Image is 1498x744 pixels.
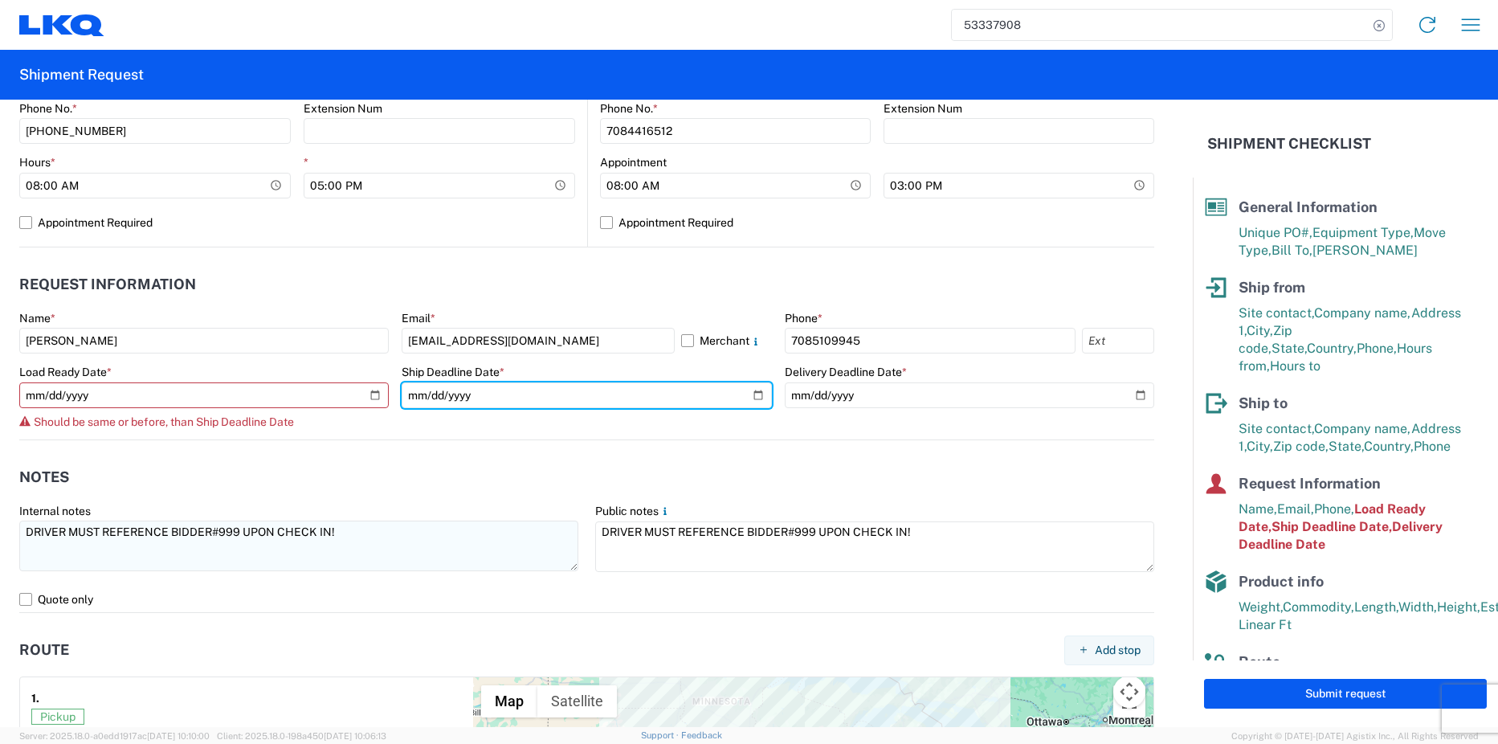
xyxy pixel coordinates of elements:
[1239,394,1288,411] span: Ship to
[1239,475,1381,492] span: Request Information
[595,504,671,518] label: Public notes
[1314,305,1411,321] span: Company name,
[19,65,144,84] h2: Shipment Request
[1239,599,1283,615] span: Weight,
[1283,599,1354,615] span: Commodity,
[19,101,77,116] label: Phone No.
[1064,636,1154,665] button: Add stop
[785,365,907,379] label: Delivery Deadline Date
[19,311,55,325] label: Name
[1271,519,1392,534] span: Ship Deadline Date,
[1239,501,1277,517] span: Name,
[785,311,822,325] label: Phone
[31,709,84,725] span: Pickup
[1314,501,1354,517] span: Phone,
[19,642,69,658] h2: Route
[34,415,294,428] span: Should be same or before, than Ship Deadline Date
[304,101,382,116] label: Extension Num
[1273,439,1329,454] span: Zip code,
[1247,439,1273,454] span: City,
[1239,653,1280,670] span: Route
[952,10,1368,40] input: Shipment, tracking or reference number
[1398,599,1437,615] span: Width,
[1231,729,1479,743] span: Copyright © [DATE]-[DATE] Agistix Inc., All Rights Reserved
[1270,358,1320,374] span: Hours to
[641,730,681,740] a: Support
[19,365,112,379] label: Load Ready Date
[19,469,69,485] h2: Notes
[1239,198,1378,215] span: General Information
[324,731,386,741] span: [DATE] 10:06:13
[1113,676,1145,708] button: Map camera controls
[1271,243,1312,258] span: Bill To,
[1239,279,1305,296] span: Ship from
[600,101,658,116] label: Phone No.
[1239,305,1314,321] span: Site contact,
[1277,501,1314,517] span: Email,
[600,210,1155,235] label: Appointment Required
[1095,643,1141,658] span: Add stop
[481,685,537,717] button: Show street map
[147,731,210,741] span: [DATE] 10:10:00
[217,731,386,741] span: Client: 2025.18.0-198a450
[681,328,772,354] label: Merchant
[1414,439,1451,454] span: Phone
[19,210,575,235] label: Appointment Required
[681,730,722,740] a: Feedback
[600,155,667,170] label: Appointment
[1364,439,1414,454] span: Country,
[1082,328,1154,354] input: Ext
[402,365,504,379] label: Ship Deadline Date
[1357,341,1397,356] span: Phone,
[537,685,617,717] button: Show satellite imagery
[31,689,39,709] strong: 1.
[1247,323,1273,338] span: City,
[1239,225,1312,240] span: Unique PO#,
[1307,341,1357,356] span: Country,
[1239,573,1324,590] span: Product info
[1329,439,1364,454] span: State,
[1204,679,1487,709] button: Submit request
[1271,341,1307,356] span: State,
[1314,421,1411,436] span: Company name,
[19,731,210,741] span: Server: 2025.18.0-a0edd1917ac
[19,155,55,170] label: Hours
[1239,421,1314,436] span: Site contact,
[402,311,435,325] label: Email
[19,276,196,292] h2: Request Information
[1437,599,1480,615] span: Height,
[19,504,91,518] label: Internal notes
[1312,243,1418,258] span: [PERSON_NAME]
[1207,134,1371,153] h2: Shipment Checklist
[1354,599,1398,615] span: Length,
[884,101,962,116] label: Extension Num
[19,587,1154,612] label: Quote only
[1312,225,1414,240] span: Equipment Type,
